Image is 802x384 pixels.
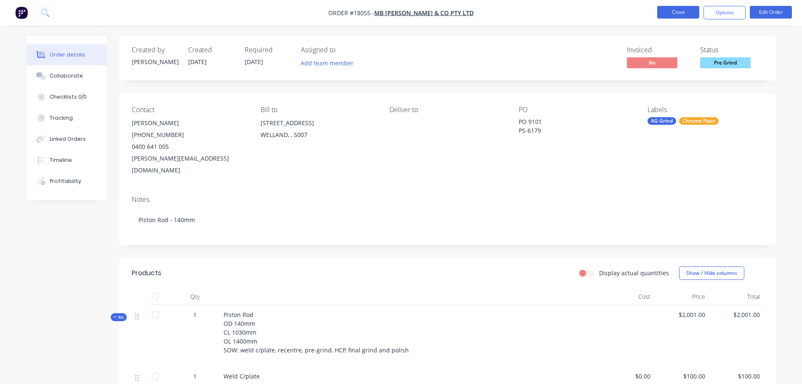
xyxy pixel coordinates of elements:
[389,106,505,114] div: Deliver to
[27,171,107,192] button: Profitability
[245,46,291,54] div: Required
[27,150,107,171] button: Timeline
[132,57,178,66] div: [PERSON_NAME]
[647,106,763,114] div: Labels
[700,57,751,68] span: Pre Grind
[679,266,744,280] button: Show / Hide columns
[132,106,247,114] div: Contact
[328,9,374,17] span: Order #18055 -
[261,117,376,129] div: [STREET_ADDRESS]
[657,372,705,381] span: $100.00
[50,72,83,80] div: Collaborate
[712,372,760,381] span: $100.00
[193,310,197,319] span: 1
[132,46,178,54] div: Created by
[27,65,107,86] button: Collaborate
[657,6,699,19] button: Close
[170,288,220,305] div: Qty
[709,288,763,305] div: Total
[700,57,751,70] button: Pre Grind
[193,372,197,381] span: 1
[654,288,709,305] div: Price
[519,106,634,114] div: PO
[301,57,358,69] button: Add team member
[750,6,792,19] button: Edit Order
[712,310,760,319] span: $2,001.00
[188,46,234,54] div: Created
[224,311,409,354] span: Piston Rod OD 140mm CL 1030mm OL 1400mm SOW: weld c/plate, recentre, pre-grind, HCP, final grind ...
[132,117,247,176] div: [PERSON_NAME][PHONE_NUMBER]0400 641 005[PERSON_NAME][EMAIL_ADDRESS][DOMAIN_NAME]
[374,9,474,17] a: MB [PERSON_NAME] & Co Pty Ltd
[27,44,107,65] button: Order details
[27,129,107,150] button: Linked Orders
[132,153,247,176] div: [PERSON_NAME][EMAIL_ADDRESS][DOMAIN_NAME]
[50,114,73,122] div: Tracking
[113,314,124,320] span: Kit
[301,46,385,54] div: Assigned to
[132,117,247,129] div: [PERSON_NAME]
[224,372,260,380] span: Weld C/plate
[50,177,81,185] div: Profitability
[647,117,676,125] div: AG Grind
[132,196,763,204] div: Notes
[245,58,263,66] span: [DATE]
[599,269,669,277] label: Display actual quantities
[132,268,161,278] div: Products
[602,372,650,381] span: $0.00
[296,57,358,69] button: Add team member
[627,57,677,68] span: No
[627,46,690,54] div: Invoiced
[261,117,376,144] div: [STREET_ADDRESS]WELLAND, , 5007
[50,51,85,59] div: Order details
[27,86,107,107] button: Checklists 0/0
[132,129,247,141] div: [PHONE_NUMBER]
[519,117,624,135] div: PO 9101 PS-6179
[261,106,376,114] div: Bill to
[599,288,654,305] div: Cost
[50,93,87,101] div: Checklists 0/0
[132,207,763,233] div: Piston Rod - 140mm
[188,58,207,66] span: [DATE]
[15,6,28,19] img: Factory
[50,156,72,164] div: Timeline
[703,6,746,19] button: Options
[50,135,86,143] div: Linked Orders
[27,107,107,129] button: Tracking
[657,310,705,319] span: $2,001.00
[132,141,247,153] div: 0400 641 005
[700,46,763,54] div: Status
[679,117,719,125] div: Chrome Plate
[111,313,127,321] div: Kit
[261,129,376,141] div: WELLAND, , 5007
